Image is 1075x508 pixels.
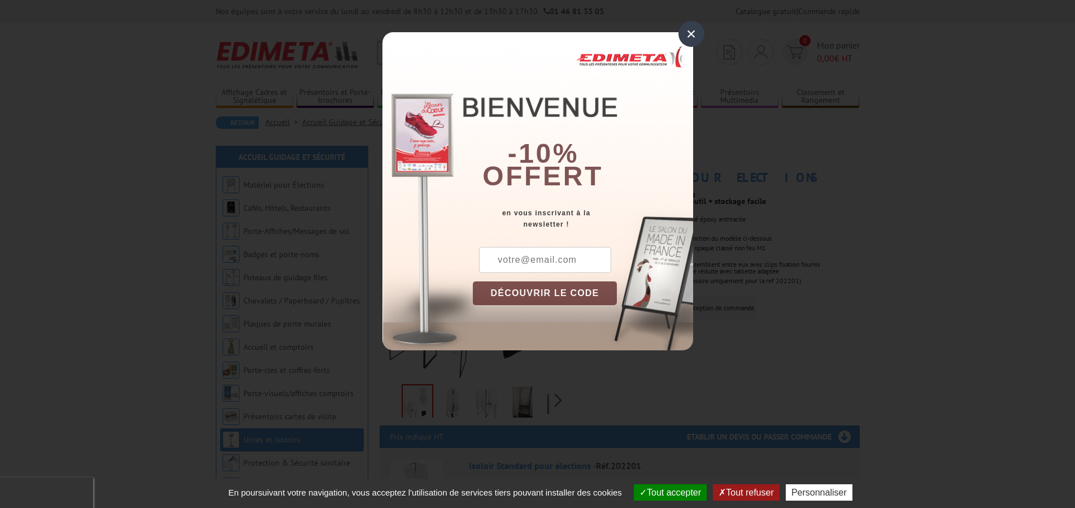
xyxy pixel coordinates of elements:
div: × [678,21,704,47]
button: DÉCOUVRIR LE CODE [473,281,617,305]
button: Tout refuser [713,484,779,501]
button: Personnaliser (fenêtre modale) [786,484,852,501]
button: Tout accepter [634,484,707,501]
div: en vous inscrivant à la newsletter ! [473,207,693,230]
font: offert [482,161,603,191]
b: -10% [508,138,579,168]
span: En poursuivant votre navigation, vous acceptez l'utilisation de services tiers pouvant installer ... [223,488,628,497]
input: votre@email.com [479,247,611,273]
